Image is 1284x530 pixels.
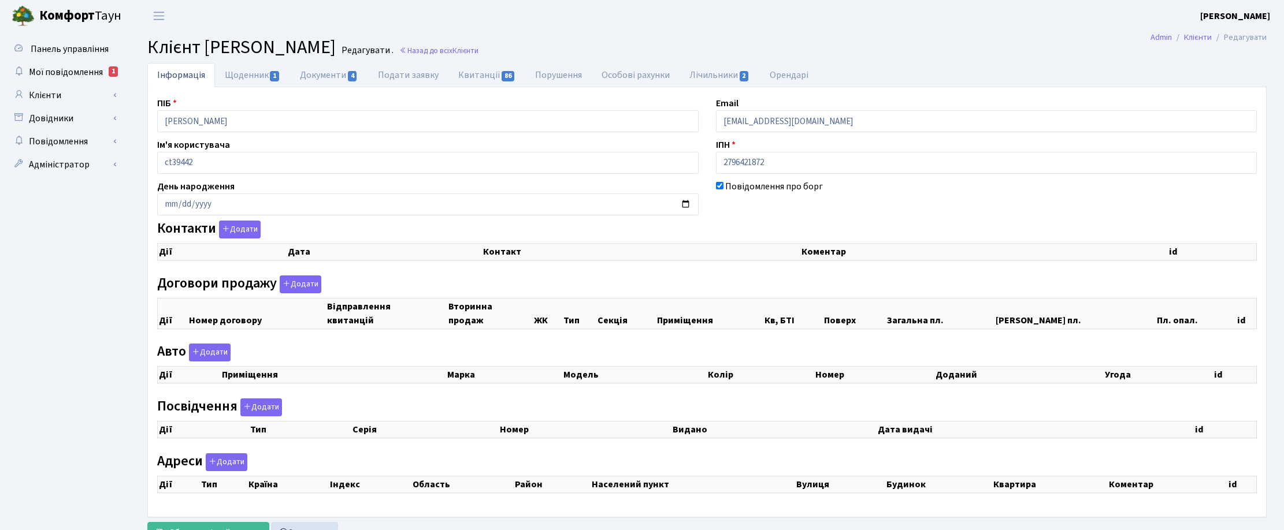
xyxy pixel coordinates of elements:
[249,421,351,438] th: Тип
[6,153,121,176] a: Адміністратор
[877,421,1194,438] th: Дата видачі
[188,298,326,329] th: Номер договору
[221,367,446,383] th: Приміщення
[562,367,707,383] th: Модель
[290,63,368,87] a: Документи
[886,298,994,329] th: Загальна пл.
[447,298,532,329] th: Вторинна продаж
[885,476,992,492] th: Будинок
[814,367,934,383] th: Номер
[1133,25,1284,50] nav: breadcrumb
[157,344,231,361] label: Авто
[6,130,121,153] a: Повідомлення
[740,71,749,81] span: 2
[446,367,562,383] th: Марка
[157,398,282,416] label: Посвідчення
[680,63,759,87] a: Лічильники
[368,63,448,87] a: Подати заявку
[533,298,563,329] th: ЖК
[1236,298,1257,329] th: id
[823,298,886,329] th: Поверх
[1227,476,1256,492] th: id
[592,63,680,87] a: Особові рахунки
[157,96,177,110] label: ПІБ
[348,71,357,81] span: 4
[502,71,514,81] span: 86
[39,6,121,26] span: Таун
[351,421,499,438] th: Серія
[6,38,121,61] a: Панель управління
[591,476,795,492] th: Населений пункт
[247,476,329,492] th: Країна
[399,45,478,56] a: Назад до всіхКлієнти
[31,43,109,55] span: Панель управління
[1184,31,1212,43] a: Клієнти
[671,421,877,438] th: Видано
[707,367,814,383] th: Колір
[411,476,514,492] th: Область
[189,344,231,361] button: Авто
[158,298,188,329] th: Дії
[725,180,823,193] label: Повідомлення про борг
[795,476,885,492] th: Вулиця
[716,138,736,152] label: ІПН
[147,34,336,61] span: Клієнт [PERSON_NAME]
[6,107,121,130] a: Довідники
[1194,421,1256,438] th: id
[329,476,412,492] th: Індекс
[994,298,1156,329] th: [PERSON_NAME] пл.
[157,275,321,293] label: Договори продажу
[1168,244,1256,260] th: id
[1213,367,1256,383] th: id
[596,298,656,329] th: Секція
[280,275,321,293] button: Договори продажу
[186,342,231,362] a: Додати
[1108,476,1228,492] th: Коментар
[158,476,200,492] th: Дії
[1212,31,1267,44] li: Редагувати
[763,298,823,329] th: Кв, БТІ
[157,221,261,238] label: Контакти
[270,71,279,81] span: 1
[339,45,394,56] small: Редагувати .
[1200,9,1270,23] a: [PERSON_NAME]
[200,476,247,492] th: Тип
[287,244,482,260] th: Дата
[158,244,287,260] th: Дії
[1200,10,1270,23] b: [PERSON_NAME]
[800,244,1168,260] th: Коментар
[1151,31,1172,43] a: Admin
[525,63,592,87] a: Порушення
[499,421,671,438] th: Номер
[39,6,95,25] b: Комфорт
[656,298,763,329] th: Приміщення
[157,138,230,152] label: Ім'я користувача
[514,476,591,492] th: Район
[219,221,261,238] button: Контакти
[237,396,282,416] a: Додати
[158,367,221,383] th: Дії
[448,63,525,87] a: Квитанції
[147,63,215,87] a: Інформація
[1104,367,1213,383] th: Угода
[934,367,1104,383] th: Доданий
[562,298,596,329] th: Тип
[216,219,261,239] a: Додати
[12,5,35,28] img: logo.png
[206,453,247,471] button: Адреси
[29,66,103,79] span: Мої повідомлення
[6,84,121,107] a: Клієнти
[158,421,249,438] th: Дії
[277,273,321,293] a: Додати
[992,476,1108,492] th: Квартира
[452,45,478,56] span: Клієнти
[215,63,290,87] a: Щоденник
[1156,298,1235,329] th: Пл. опал.
[6,61,121,84] a: Мої повідомлення1
[157,180,235,193] label: День народження
[716,96,739,110] label: Email
[482,244,800,260] th: Контакт
[760,63,818,87] a: Орендарі
[203,451,247,471] a: Додати
[326,298,447,329] th: Відправлення квитанцій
